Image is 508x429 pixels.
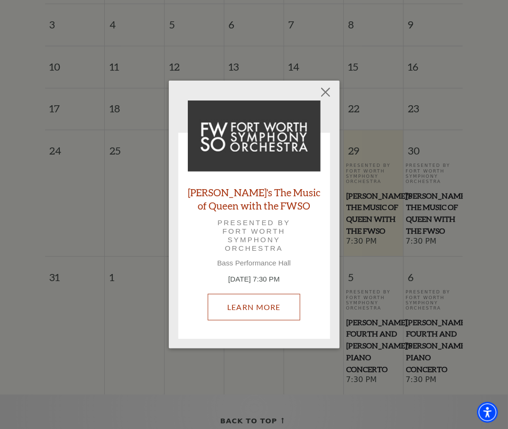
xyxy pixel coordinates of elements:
[208,294,300,320] a: August 30, 7:30 PM Learn More
[188,274,321,285] p: [DATE] 7:30 PM
[188,100,321,172] img: Windborne's The Music of Queen with the FWSO
[316,83,334,101] button: Close
[201,219,307,253] p: Presented by Fort Worth Symphony Orchestra
[477,402,498,423] div: Accessibility Menu
[188,186,321,211] a: [PERSON_NAME]'s The Music of Queen with the FWSO
[188,259,321,267] p: Bass Performance Hall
